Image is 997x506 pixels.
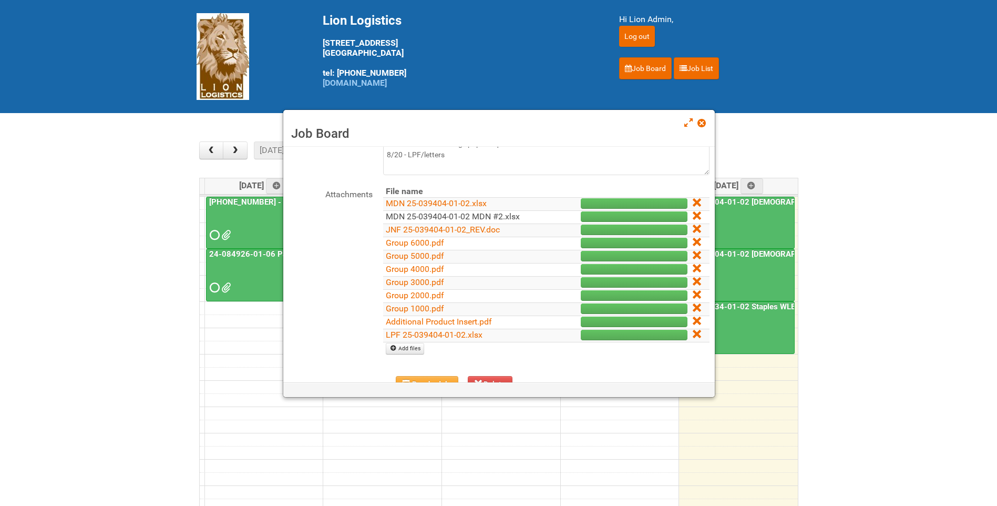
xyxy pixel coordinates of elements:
input: Log out [619,26,655,47]
a: Job Board [619,57,672,79]
a: Add an event [741,178,764,194]
a: Group 5000.pdf [386,251,444,261]
a: Job List [674,57,719,79]
h3: Job Board [291,126,707,141]
a: 25-039404-01-02 [DEMOGRAPHIC_DATA] Wet Shave SQM - photo slot [680,249,795,301]
div: Hi Lion Admin, [619,13,801,26]
img: Lion Logistics [197,13,249,100]
button: Reschedule [396,376,458,392]
span: Requested [210,284,217,291]
a: Group 3000.pdf [386,277,444,287]
label: Attachments [289,186,373,201]
span: [DATE] [239,180,289,190]
a: [PHONE_NUMBER] - R+F InnoCPT [206,197,320,249]
a: Add an event [266,178,289,194]
a: 24-084926-01-06 Pack Collab Wand Tint [206,249,320,301]
a: Group 2000.pdf [386,290,444,300]
button: Delete [468,376,513,392]
a: 25-002634-01-02 Staples WLE 2025 Community - Seventh Mailing [680,301,795,354]
button: [DATE] [254,141,290,159]
a: JNF 25-039404-01-02_REV.doc [386,225,500,235]
span: Requested [210,231,217,239]
a: 24-084926-01-06 Pack Collab Wand Tint [207,249,359,259]
a: LPF 25-039404-01-02.xlsx [386,330,482,340]
a: Group 1000.pdf [386,303,444,313]
th: File name [383,186,538,198]
a: 25-039404-01-02 [DEMOGRAPHIC_DATA] Wet Shave SQM [680,197,795,249]
a: [PHONE_NUMBER] - R+F InnoCPT [207,197,331,207]
a: Add files [386,343,424,355]
span: Lion Logistics [323,13,402,28]
a: 25-039404-01-02 [DEMOGRAPHIC_DATA] Wet Shave SQM [681,197,895,207]
a: Additional Product Insert.pdf [386,317,492,327]
a: MDN 25-039404-01-02 MDN #2.xlsx [386,211,520,221]
a: [DOMAIN_NAME] [323,78,387,88]
span: [DATE] [714,180,764,190]
a: Lion Logistics [197,51,249,61]
a: MDN 25-039404-01-02.xlsx [386,198,487,208]
a: Group 4000.pdf [386,264,444,274]
span: grp 1001 2..jpg group 1001 1..jpg MOR 24-084926-01-08.xlsm Labels 24-084926-01-06 Pack Collab Wan... [221,284,229,291]
span: MDN 25-032854-01-08 Left overs.xlsx MOR 25-032854-01-08.xlsm 25_032854_01_LABELS_Lion.xlsx MDN 25... [221,231,229,239]
div: [STREET_ADDRESS] [GEOGRAPHIC_DATA] tel: [PHONE_NUMBER] [323,13,593,88]
a: Group 6000.pdf [386,238,444,248]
